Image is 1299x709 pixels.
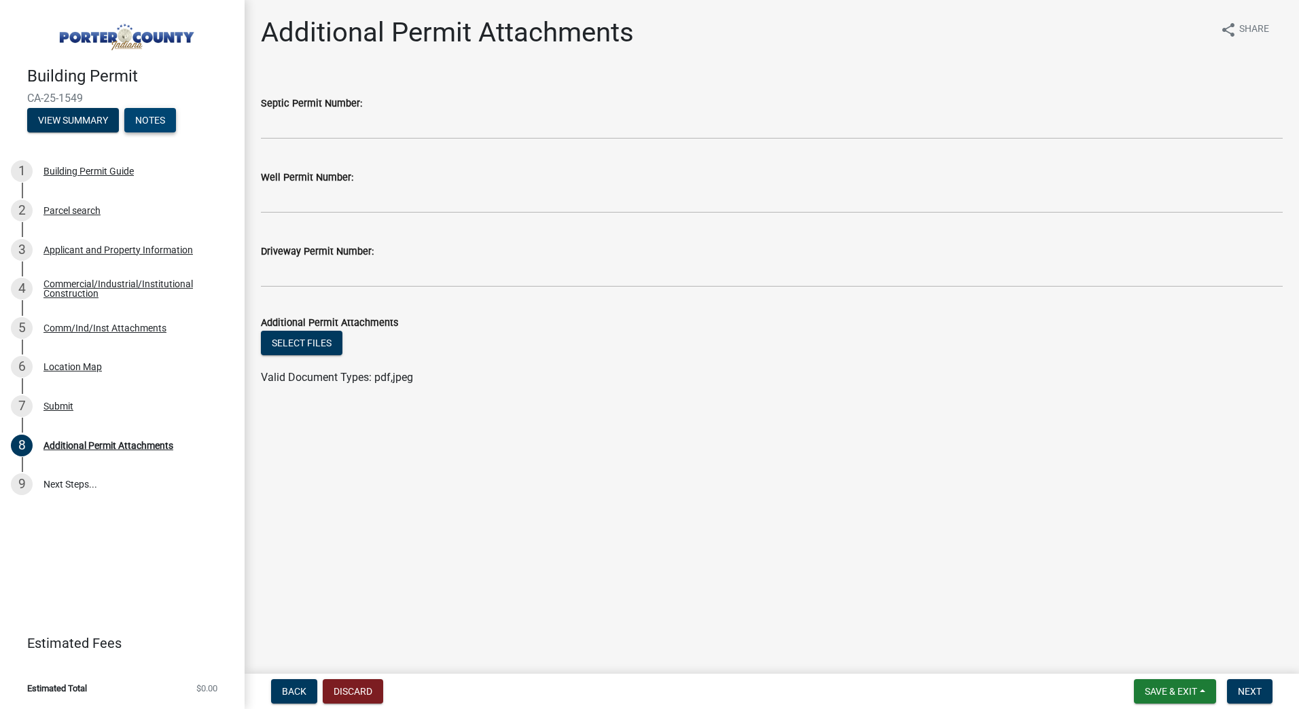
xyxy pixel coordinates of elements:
button: Back [271,679,317,704]
div: 6 [11,356,33,378]
h1: Additional Permit Attachments [261,16,634,49]
div: 1 [11,160,33,182]
div: 4 [11,278,33,299]
button: Discard [323,679,383,704]
span: Next [1238,686,1262,697]
wm-modal-confirm: Summary [27,115,119,126]
div: Submit [43,401,73,411]
span: Valid Document Types: pdf,jpeg [261,371,413,384]
button: Select files [261,331,342,355]
div: Applicant and Property Information [43,245,193,255]
button: View Summary [27,108,119,132]
label: Septic Permit Number: [261,99,362,109]
div: Building Permit Guide [43,166,134,176]
div: 5 [11,317,33,339]
button: Notes [124,108,176,132]
span: Share [1239,22,1269,38]
div: 2 [11,200,33,221]
a: Estimated Fees [11,630,223,657]
div: Additional Permit Attachments [43,441,173,450]
span: Back [282,686,306,697]
div: Location Map [43,362,102,371]
span: Save & Exit [1145,686,1197,697]
label: Well Permit Number: [261,173,353,183]
div: 3 [11,239,33,261]
label: Additional Permit Attachments [261,319,398,328]
img: Porter County, Indiana [27,14,223,52]
div: 8 [11,435,33,456]
button: Next [1227,679,1273,704]
span: Estimated Total [27,684,87,693]
div: 7 [11,395,33,417]
button: shareShare [1209,16,1280,43]
span: CA-25-1549 [27,92,217,105]
span: $0.00 [196,684,217,693]
div: Commercial/Industrial/Institutional Construction [43,279,223,298]
i: share [1220,22,1236,38]
button: Save & Exit [1134,679,1216,704]
label: Driveway Permit Number: [261,247,374,257]
div: Comm/Ind/Inst Attachments [43,323,166,333]
wm-modal-confirm: Notes [124,115,176,126]
h4: Building Permit [27,67,234,86]
div: 9 [11,473,33,495]
div: Parcel search [43,206,101,215]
